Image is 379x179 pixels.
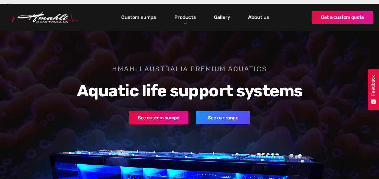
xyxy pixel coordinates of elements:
[352,4,373,9] a: Contact us
[312,11,373,24] a: Get a custom quote
[129,111,188,124] a: See custom sumps
[196,111,250,124] a: See our range
[247,12,271,23] a: About us
[173,13,197,22] a: Products
[170,4,201,31] div: Products
[330,4,346,9] a: Partners
[6,12,78,23] img: Hmahli Australia Logo
[306,4,324,9] a: Suppliers
[120,12,158,23] a: Custom sumps
[14,3,131,8] div: Handcrafted in [GEOGRAPHIC_DATA], [GEOGRAPHIC_DATA]
[34,64,346,74] h1: Hmahli Australia premium aquatics
[371,75,376,96] span: Feedback
[34,81,346,101] h2: Aquatic life support systems
[213,12,232,23] a: Gallery
[6,12,78,23] a: home
[368,69,379,110] button: Feedback - Show survey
